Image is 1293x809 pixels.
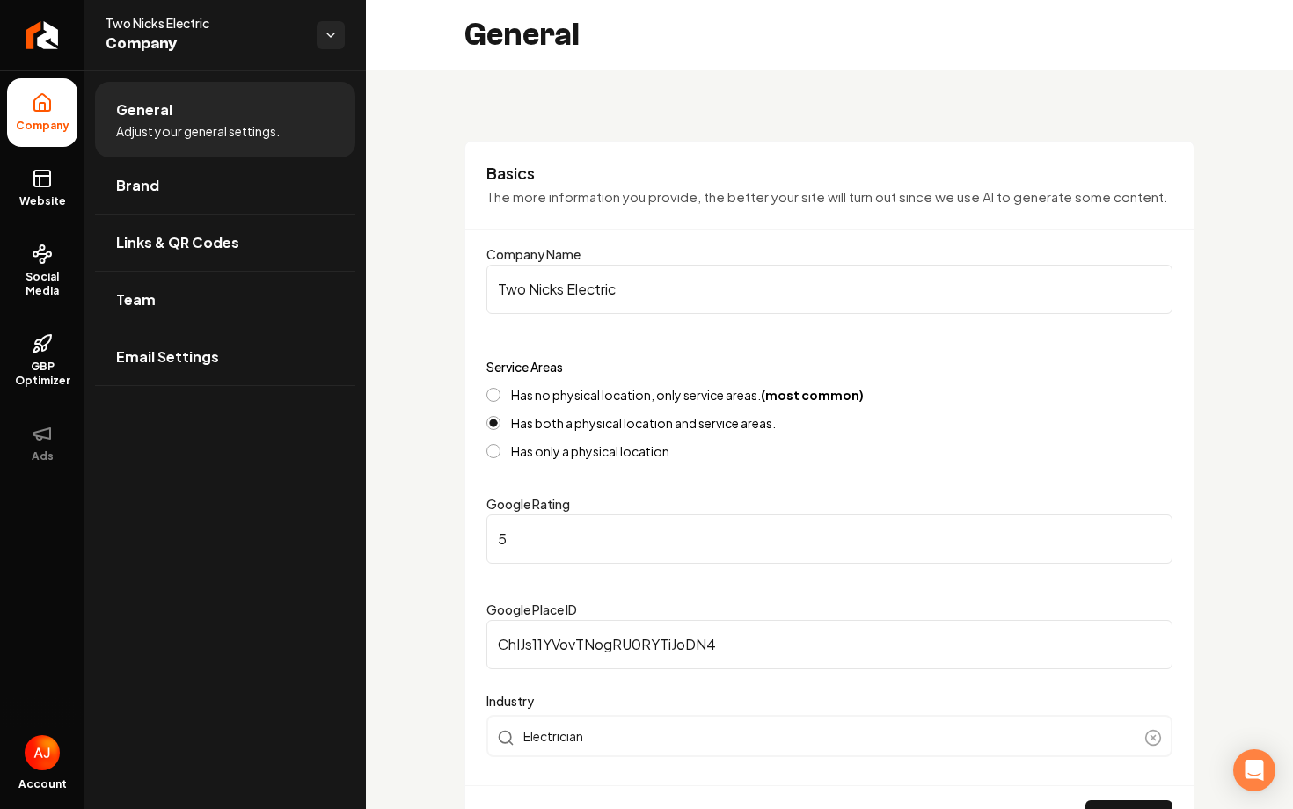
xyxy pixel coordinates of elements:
label: Has no physical location, only service areas. [511,389,864,401]
span: Email Settings [116,346,219,368]
a: Website [7,154,77,222]
span: Ads [25,449,61,463]
a: Team [95,272,355,328]
button: Ads [7,409,77,477]
img: Rebolt Logo [26,21,59,49]
h2: General [464,18,580,53]
label: Has only a physical location. [511,445,673,457]
label: Has both a physical location and service areas. [511,417,776,429]
span: General [116,99,172,120]
a: GBP Optimizer [7,319,77,402]
span: Brand [116,175,159,196]
input: Company Name [486,265,1172,314]
label: Industry [486,690,1172,711]
span: GBP Optimizer [7,360,77,388]
a: Links & QR Codes [95,215,355,271]
label: Company Name [486,246,581,262]
span: Company [106,32,303,56]
span: Adjust your general settings. [116,122,280,140]
input: Google Place ID [486,620,1172,669]
span: Two Nicks Electric [106,14,303,32]
label: Google Rating [486,496,570,512]
p: The more information you provide, the better your site will turn out since we use AI to generate ... [486,187,1172,208]
span: Links & QR Codes [116,232,239,253]
span: Website [12,194,73,208]
span: Team [116,289,156,310]
label: Service Areas [486,359,563,375]
a: Email Settings [95,329,355,385]
span: Social Media [7,270,77,298]
button: Open user button [25,735,60,770]
span: Company [9,119,77,133]
label: Google Place ID [486,601,577,617]
h3: Basics [486,163,1172,184]
a: Brand [95,157,355,214]
strong: (most common) [761,387,864,403]
a: Social Media [7,230,77,312]
span: Account [18,777,67,791]
input: Google Rating [486,514,1172,564]
div: Open Intercom Messenger [1233,749,1275,791]
img: Austin Jellison [25,735,60,770]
